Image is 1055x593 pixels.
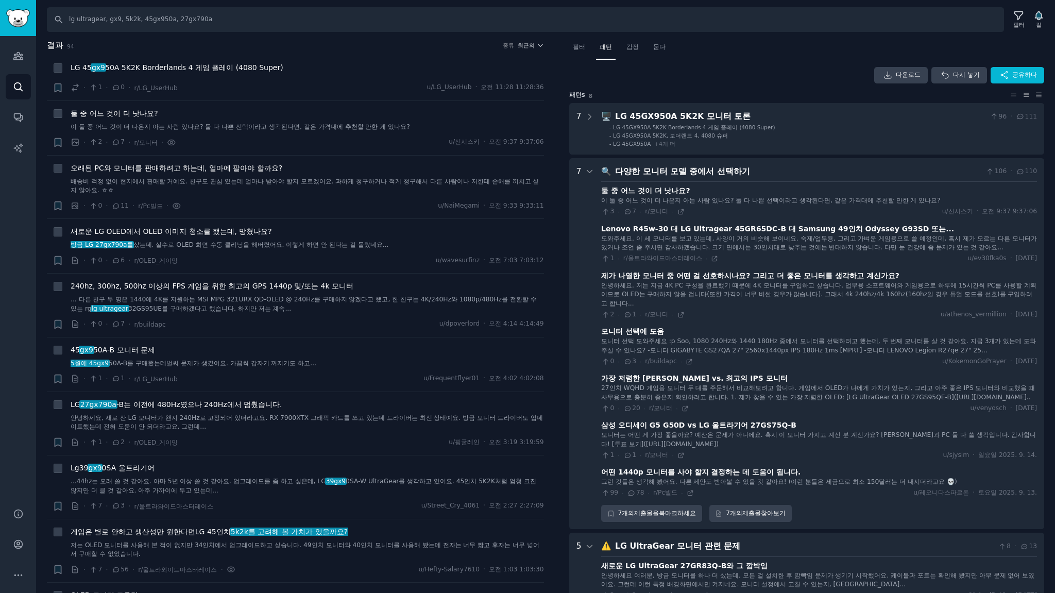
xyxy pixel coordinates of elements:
[71,346,80,354] font: 45
[610,208,615,215] font: 3
[634,510,659,517] font: 제출물을
[601,384,1035,401] font: 27인치 WQHD 게임용 모니터 두 대를 주문해서 비교해보려고 합니다. 게임에서 OLED가 나에게 가치가 있는지, 그리고 아주 좋은 IPS 모니터와 비교했을 때 사무용으로 충...
[106,502,108,510] font: ·
[71,281,353,292] a: 240hz, 300hz, 500hz 이상의 FPS 게임을 위한 최고의 GPS 1440p 및/또는 4k 모니터
[92,305,128,312] font: lg ultragear
[601,478,957,485] font: 그런 것들은 생각해 봤어요. 다른 제안도 받아볼 수 있을 것 같아요! (이런 분들은 세금으로 최소 150달러는 더 내시더라고요 💀)
[98,83,102,91] font: 1
[610,358,615,365] font: 0
[971,404,1007,412] font: u/venyosch
[71,359,544,368] a: 5월에 45gx950A-B를 구매했는데벌써 문제가 생겼어요. 가끔씩 갑자기 꺼지기도 하고...
[489,320,544,327] font: 오전 4:14 4:14:49
[71,463,155,473] a: Lg39gx90SA 울트라기어
[610,311,615,318] font: 2
[649,404,672,412] font: r/모니터
[106,138,108,146] font: ·
[128,138,130,146] font: ·
[71,109,158,117] font: 둘 중 어느 것이 더 낫나요?
[418,566,480,573] font: u/Hefty-Salary7610
[632,404,640,412] font: 20
[98,375,102,382] font: 1
[98,138,102,145] font: 2
[105,63,283,72] font: 50A 5K2K Borderlands 4 게임 플레이 (4080 Super)
[489,257,544,264] font: 오전 7:03 7:03:12
[481,83,543,91] font: 오전 11:28 11:28:36
[1010,255,1012,262] font: ·
[1030,9,1048,30] button: 길
[896,71,921,78] font: 다운로드
[71,241,133,248] font: 방금 LG 27gx790a를
[573,43,585,50] font: 필터
[1010,113,1012,120] font: ·
[1014,543,1016,550] font: ·
[503,42,514,48] font: 종류
[601,421,796,429] font: 삼성 오디세이 G5 G50D vs LG 울트라기어 27GS75Q-B
[106,565,108,573] font: ·
[121,202,129,209] font: 11
[71,282,353,290] font: 240hz, 300hz, 500hz 이상의 FPS 게임을 위한 최고의 GPS 1440p 및/또는 4k 모니터
[601,197,941,204] font: 이 둘 중 어느 것이 더 나은지 아는 사람 있나요? 둘 다 나쁜 선택이라고 생각된다면, 같은 가격대에 추천할 만한 게 있나요?
[128,305,291,312] font: 32GS95UE를 구매하겠다고 했습니다. 하지만 저는 계속...
[601,572,1034,588] font: 안녕하세요 여러분, 방금 모니터를 하나 더 샀는데, 모든 걸 설치한 후 깜빡임 문제가 생기기 시작했어요. 케이블과 포트는 확인해 봤지만 아무 문제 없어 보였어요. 그런데 이런...
[106,375,108,383] font: ·
[98,438,102,446] font: 1
[71,241,544,250] a: 방금 LG 27gx790a를샀는데, 실수로 OLED 화면 수동 클리닝을 해버렸어요. 이렇게 하면 안 된다는 걸 몰랐네요...
[645,208,668,215] font: r/모니터
[999,113,1007,120] font: 96
[977,208,979,215] font: ·
[1016,255,1037,262] font: [DATE]
[623,255,702,262] font: r/울트라와이드마스터레이스
[71,123,544,132] a: 이 둘 중 어느 것이 더 나은지 아는 사람 있나요? 둘 다 나쁜 선택이라고 생각된다면, 같은 가격대에 추천할 만한 게 있나요?
[582,91,585,98] font: s
[449,138,480,145] font: u/신시스키
[128,83,130,92] font: ·
[609,132,611,139] font: -
[632,451,636,459] font: 1
[618,405,619,412] font: ·
[610,404,615,412] font: 0
[615,541,740,551] font: LG UltraGear 모니터 관련 문제
[83,201,86,210] font: ·
[676,405,677,412] font: ·
[71,177,544,195] a: 배송비 걱정 없이 현지에서 판매할 거예요. 친구도 관심 있는데 얼마나 받아야 할지 모르겠어요. 과하게 청구하거나 적게 청구해서 다른 사람이나 저한테 손해를 끼치고 싶지 않아요...
[982,208,1037,215] font: 오전 9:37 9:37:06
[134,321,165,328] font: r/buildapc
[71,108,158,119] a: 둘 중 어느 것이 더 낫나요?
[653,43,666,50] font: 묻다
[874,67,928,83] a: 다운로드
[1016,404,1037,412] font: [DATE]
[121,257,125,264] font: 6
[438,202,480,209] font: u/NaiMegami
[672,452,673,459] font: ·
[89,464,102,472] font: gx9
[71,345,155,355] a: 45gx950A-B 모니터 문제
[569,91,582,98] font: 패턴
[632,208,636,215] font: 7
[640,452,641,459] font: ·
[483,257,485,264] font: ·
[640,359,641,365] font: ·
[978,489,1037,496] font: 토요일 2025. 9. 13.
[613,141,651,147] font: LG 45GX950A
[601,505,702,522] button: 7개의 제출물을북마크하세요
[98,202,102,209] font: 0
[220,565,223,573] font: ·
[615,111,751,121] font: LG 45GX950A 5K2K 모니터 토론
[742,510,761,517] font: 제출물
[942,208,973,215] font: u/신시스키
[83,256,86,264] font: ·
[92,63,105,72] font: gx9
[71,164,282,172] font: 오래된 PC와 모니터를 판매하려고 하는데, 얼마에 팔아야 할까요?
[973,451,975,459] font: ·
[601,225,954,233] font: Lenovo R45w-30 대 LG Ultragear 45GR65DC-B 대 Samsung 49인치 Odyssey G93SD 또는...
[601,468,801,476] font: 어떤 1440p 모니터를 사야 할지 결정하는 데 도움이 됩니다.
[1013,22,1025,28] font: 필터
[609,124,611,130] font: -
[726,510,742,517] font: 7개의
[134,376,177,383] font: r/LG_UserHub
[98,320,102,327] font: 0
[615,166,750,176] font: 다양한 모니터 모델 중에서 선택하기
[645,451,668,459] font: r/모니터
[102,464,155,472] font: 0SA 울트라기어
[106,438,108,446] font: ·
